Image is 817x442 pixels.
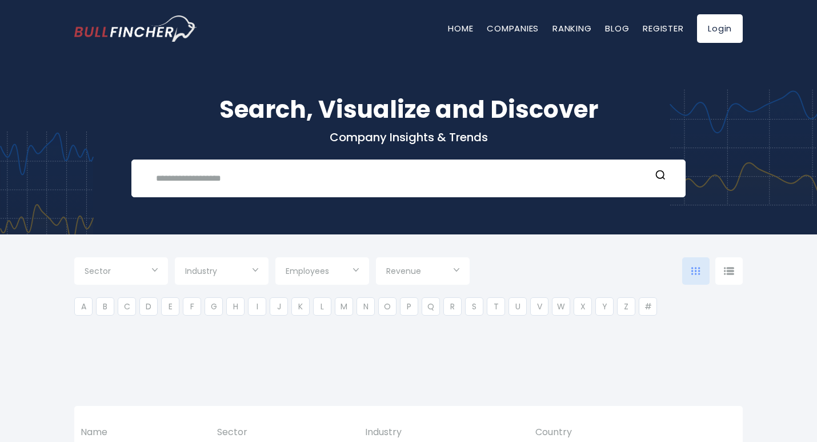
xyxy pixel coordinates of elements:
[386,266,421,276] span: Revenue
[697,14,743,43] a: Login
[508,297,527,316] li: U
[74,297,93,316] li: A
[574,297,592,316] li: X
[378,297,397,316] li: O
[530,297,548,316] li: V
[605,22,629,34] a: Blog
[313,297,331,316] li: L
[653,169,668,184] button: Search
[386,262,459,282] input: Selection
[226,297,245,316] li: H
[85,262,158,282] input: Selection
[422,297,440,316] li: Q
[724,267,734,275] img: icon-comp-list-view.svg
[96,297,114,316] li: B
[161,297,179,316] li: E
[465,297,483,316] li: S
[443,297,462,316] li: R
[617,297,635,316] li: Z
[357,297,375,316] li: N
[639,297,657,316] li: #
[74,130,743,145] p: Company Insights & Trends
[248,297,266,316] li: I
[335,297,353,316] li: M
[270,297,288,316] li: J
[183,297,201,316] li: F
[643,22,683,34] a: Register
[487,297,505,316] li: T
[400,297,418,316] li: P
[286,262,359,282] input: Selection
[74,15,197,42] a: Go to homepage
[139,297,158,316] li: D
[74,91,743,128] h1: Search, Visualize and Discover
[74,15,197,42] img: bullfincher logo
[448,22,473,34] a: Home
[118,297,136,316] li: C
[291,297,310,316] li: K
[691,267,700,275] img: icon-comp-grid.svg
[85,266,111,276] span: Sector
[487,22,539,34] a: Companies
[286,266,329,276] span: Employees
[205,297,223,316] li: G
[185,266,217,276] span: Industry
[552,22,591,34] a: Ranking
[185,262,258,282] input: Selection
[595,297,614,316] li: Y
[552,297,570,316] li: W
